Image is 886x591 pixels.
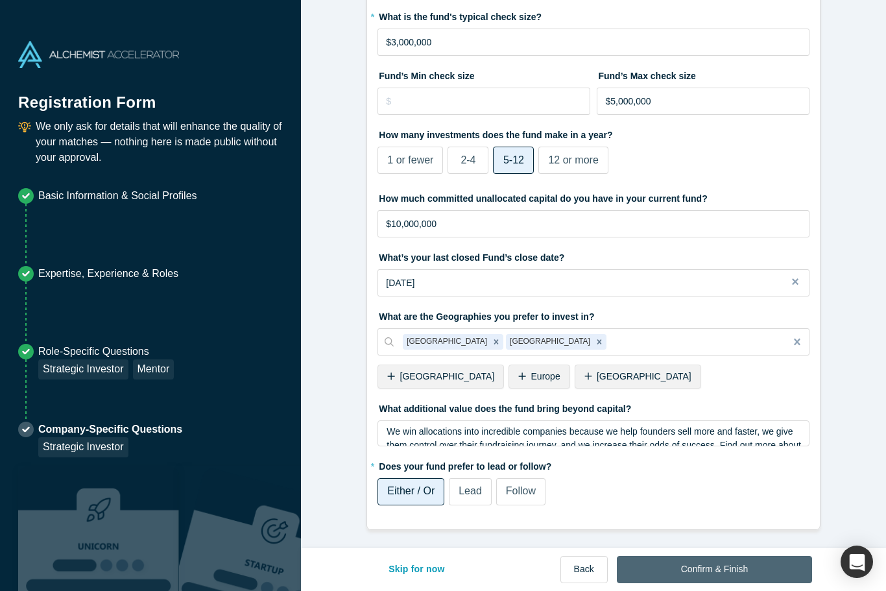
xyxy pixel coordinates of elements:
label: What’s your last closed Fund’s close date? [377,247,809,265]
span: [DATE] [386,278,414,288]
div: Strategic Investor [38,359,128,380]
div: [GEOGRAPHIC_DATA] [377,365,504,389]
span: 2-4 [461,154,475,165]
h1: Registration Form [18,77,283,114]
label: What additional value does the fund bring beyond capital? [377,398,809,416]
label: Fund’s Min check size [377,65,590,83]
span: 1 or fewer [387,154,433,165]
label: Fund’s Max check size [597,65,809,83]
span: 5-12 [503,154,524,165]
p: We only ask for details that will enhance the quality of your matches — nothing here is made publ... [36,119,283,165]
label: What is the fund's typical check size? [377,6,809,24]
div: rdw-editor [387,425,801,451]
input: $ [377,29,809,56]
p: Role-Specific Questions [38,344,174,359]
label: How many investments does the fund make in a year? [377,124,809,142]
input: $ [377,88,590,115]
div: [GEOGRAPHIC_DATA] [403,334,489,350]
div: rdw-wrapper [377,420,809,446]
div: [GEOGRAPHIC_DATA] [506,334,592,350]
span: We win allocations into incredible companies because we help founders sell more and faster, we gi... [387,426,804,464]
button: Close [790,269,809,296]
input: $ [597,88,809,115]
div: [GEOGRAPHIC_DATA] [575,365,701,389]
button: Confirm & Finish [617,556,812,583]
div: Mentor [133,359,174,380]
span: Either / Or [387,485,435,496]
span: [GEOGRAPHIC_DATA] [597,371,691,381]
span: 12 or more [548,154,598,165]
img: Alchemist Accelerator Logo [18,41,179,68]
span: Europe [531,371,560,381]
div: Remove United States [592,334,606,350]
span: Lead [459,485,482,496]
label: What are the Geographies you prefer to invest in? [377,306,809,324]
label: How much committed unallocated capital do you have in your current fund? [377,187,809,206]
span: [GEOGRAPHIC_DATA] [400,371,495,381]
div: Europe [509,365,569,389]
div: Strategic Investor [38,437,128,457]
span: Follow [506,485,536,496]
button: Skip for now [375,556,459,583]
p: Company-Specific Questions [38,422,182,437]
button: Back [560,556,608,583]
p: Basic Information & Social Profiles [38,188,197,204]
div: Remove Canada [489,334,503,350]
label: Does your fund prefer to lead or follow? [377,455,809,474]
p: Expertise, Experience & Roles [38,266,178,282]
button: [DATE] [377,269,809,296]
